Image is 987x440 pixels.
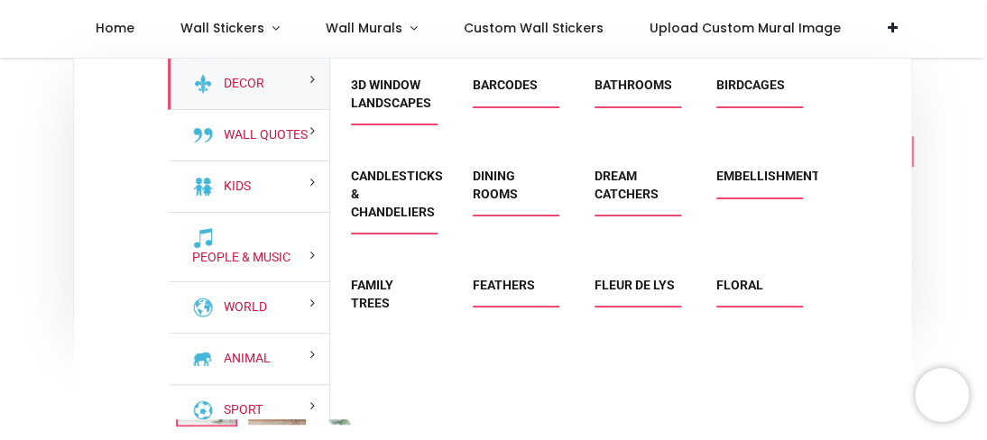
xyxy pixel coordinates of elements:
[915,368,969,422] iframe: Brevo live chat
[217,401,263,419] a: Sport
[326,19,402,37] span: Wall Murals
[185,249,291,267] a: People & Music
[650,19,841,37] span: Upload Custom Mural Image
[716,78,785,92] a: Birdcages
[217,350,271,368] a: Animal
[595,78,672,92] a: Bathrooms
[473,277,553,307] span: Feathers
[217,75,264,93] a: Decor
[351,168,431,234] span: Candlesticks & Chandeliers
[217,178,251,196] a: Kids
[217,126,308,144] a: Wall Quotes
[595,77,675,106] span: Bathrooms
[192,348,214,370] img: Animal
[351,78,431,110] a: 3D Window Landscapes
[716,278,763,292] a: Floral
[192,73,214,95] img: Decor
[192,124,214,146] img: Wall Quotes
[716,277,797,307] span: Floral
[351,169,443,218] a: Candlesticks & Chandeliers
[473,77,553,106] span: Barcodes
[351,277,431,325] span: Family Trees
[192,297,214,318] img: World
[192,399,214,421] img: Sport
[716,77,797,106] span: Birdcages
[464,19,604,37] span: Custom Wall Stickers
[351,77,431,124] span: 3D Window Landscapes
[473,168,553,215] span: Dining Rooms
[473,169,518,201] a: Dining Rooms
[595,169,659,201] a: Dream Catchers
[192,176,214,197] img: Kids
[180,19,264,37] span: Wall Stickers
[217,298,267,316] a: World
[595,277,675,307] span: Fleur de Lys
[192,227,214,249] img: People & Music
[595,278,675,292] a: Fleur de Lys
[716,168,797,197] span: Embellishments
[473,78,538,92] a: Barcodes
[473,278,535,292] a: Feathers
[716,169,828,183] a: Embellishments
[595,168,675,215] span: Dream Catchers
[96,19,134,37] span: Home
[351,278,393,310] a: Family Trees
